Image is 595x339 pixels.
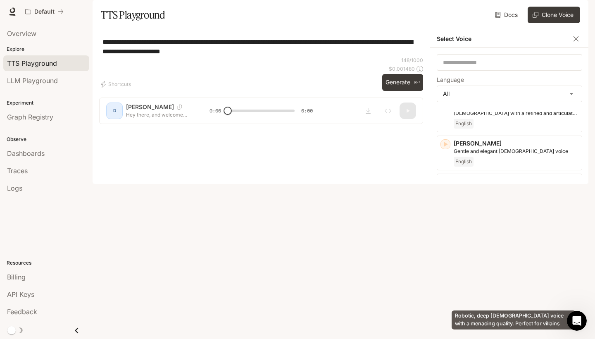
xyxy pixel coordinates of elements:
p: 148 / 1000 [401,57,423,64]
span: English [454,119,474,129]
h1: TTS Playground [101,7,165,23]
p: Gentle and elegant female voice [454,148,578,155]
a: Docs [493,7,521,23]
div: Robotic, deep [DEMOGRAPHIC_DATA] voice with a menacing quality. Perfect for villains [452,310,576,329]
p: $ 0.001480 [389,65,415,72]
button: Generate⌘⏎ [382,74,423,91]
button: Shortcuts [99,78,134,91]
p: ⌘⏎ [414,80,420,85]
p: Default [34,8,55,15]
div: All [437,86,582,102]
button: Clone Voice [528,7,580,23]
span: English [454,157,474,167]
p: [PERSON_NAME] [454,177,578,186]
iframe: Intercom live chat [567,311,587,331]
button: All workspaces [21,3,67,20]
p: Language [437,77,464,83]
p: [PERSON_NAME] [454,139,578,148]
